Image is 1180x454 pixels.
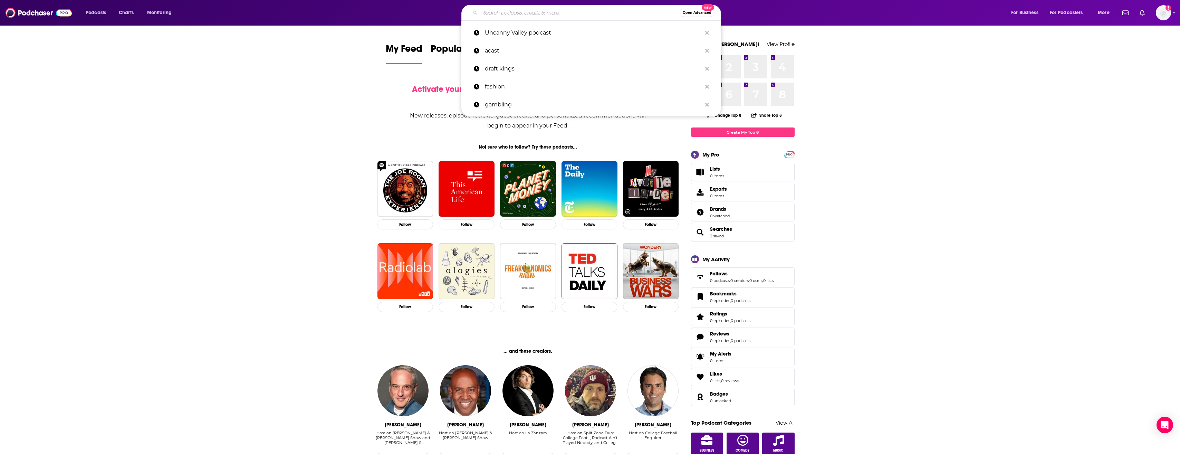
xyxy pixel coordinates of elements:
a: Reviews [710,331,750,337]
span: Logged in as alisontucker [1156,5,1171,20]
a: Exports [691,183,795,201]
p: gambling [485,96,702,114]
a: Popular Feed [431,43,489,64]
button: Follow [500,302,556,312]
a: Lists [691,163,795,181]
span: Likes [691,368,795,386]
a: Bookmarks [710,291,750,297]
div: by following Podcasts, Creators, Lists, and other Users! [410,84,647,104]
a: 0 episodes [710,318,730,323]
span: Searches [710,226,732,232]
a: Create My Top 8 [691,127,795,137]
span: Lists [693,167,707,177]
p: draft kings [485,60,702,78]
span: 0 items [710,173,724,178]
a: 0 users [749,278,762,283]
a: Giuseppe Cruciani [502,365,554,416]
p: acast [485,42,702,60]
div: Host on College Football Enquirer [624,431,681,445]
span: For Business [1011,8,1038,18]
span: Bookmarks [710,291,737,297]
a: 0 watched [710,214,730,218]
a: 0 podcasts [731,298,750,303]
span: Follows [710,271,728,277]
button: Share Top 8 [751,108,782,122]
span: Searches [691,223,795,242]
a: 0 creators [730,278,749,283]
a: Searches [693,227,707,237]
a: Show notifications dropdown [1137,7,1148,19]
img: Podchaser - Follow, Share and Rate Podcasts [6,6,72,19]
div: Host on Split Zone Duo: College Foot…, Podcast Ain't Played Nobody, and College Football Enquirer [562,431,619,445]
input: Search podcasts, credits, & more... [480,7,680,18]
span: Music [773,448,783,453]
a: 0 podcasts [710,278,730,283]
div: Open Intercom Messenger [1157,417,1173,433]
button: Follow [377,219,433,229]
span: My Alerts [710,351,731,357]
img: Ologies with Alie Ward [439,243,495,299]
button: Follow [377,302,433,312]
a: fashion [461,78,721,96]
div: My Activity [702,256,730,263]
span: Ratings [691,308,795,326]
span: Exports [710,186,727,192]
div: Host on La Zanzara [509,431,547,445]
button: Follow [562,219,617,229]
span: , [762,278,763,283]
img: Radiolab [377,243,433,299]
a: Ratings [693,312,707,322]
div: Host on [PERSON_NAME] & [PERSON_NAME] Show [437,431,494,440]
div: My Pro [702,151,719,158]
span: Follows [691,267,795,286]
button: Change Top 8 [703,111,746,120]
a: 0 podcasts [731,338,750,343]
div: Search podcasts, credits, & more... [468,5,728,21]
div: Host on [PERSON_NAME] & [PERSON_NAME] Show and [PERSON_NAME] & [PERSON_NAME] Show [375,431,432,445]
span: Monitoring [147,8,172,18]
img: User Profile [1156,5,1171,20]
div: Pete Thamel [635,422,671,428]
a: Badges [710,391,731,397]
button: Follow [439,219,495,229]
button: open menu [81,7,115,18]
span: , [730,318,731,323]
a: PRO [785,152,794,157]
img: This American Life [439,161,495,217]
a: My Favorite Murder with Karen Kilgariff and Georgia Hardstark [623,161,679,217]
a: 3 saved [710,234,724,238]
p: Uncanny Valley podcast [485,24,702,42]
div: Marshall Harris [447,422,484,428]
a: draft kings [461,60,721,78]
a: Pete Thamel [627,365,679,416]
a: Likes [710,371,739,377]
a: gambling [461,96,721,114]
img: Business Wars [623,243,679,299]
div: New releases, episode reviews, guest credits, and personalized recommendations will begin to appe... [410,111,647,131]
span: Brands [710,206,726,212]
div: Host on College Football Enquirer [624,431,681,440]
div: Host on La Zanzara [509,431,547,435]
span: Badges [691,388,795,406]
img: The Joe Rogan Experience [377,161,433,217]
p: fashion [485,78,702,96]
span: My Feed [386,43,422,59]
svg: Add a profile image [1165,5,1171,11]
span: My Alerts [693,352,707,362]
a: Top Podcast Categories [691,419,751,426]
a: Charts [114,7,138,18]
a: View Profile [767,41,795,47]
div: Giuseppe Cruciani [510,422,546,428]
a: Likes [693,372,707,382]
span: Open Advanced [683,11,711,15]
a: Welcome [PERSON_NAME]! [691,41,759,47]
span: Ratings [710,311,727,317]
a: 0 episodes [710,298,730,303]
button: open menu [142,7,181,18]
button: open menu [1045,7,1093,18]
button: Follow [439,302,495,312]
